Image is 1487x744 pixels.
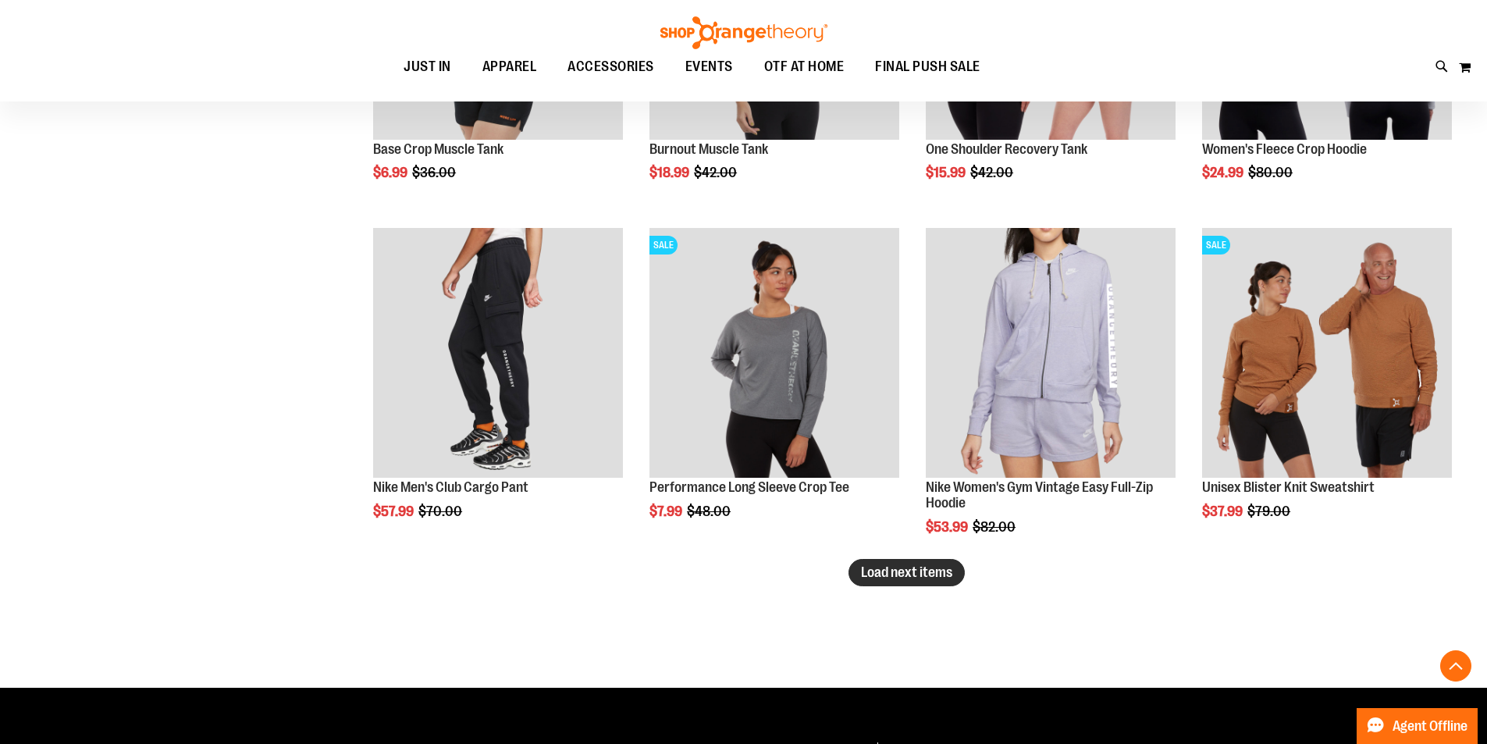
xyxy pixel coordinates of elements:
span: $53.99 [926,519,970,535]
img: Shop Orangetheory [658,16,830,49]
div: product [918,220,1183,574]
span: $57.99 [373,504,416,519]
a: ACCESSORIES [552,49,670,85]
span: $37.99 [1202,504,1245,519]
button: Load next items [848,559,965,586]
a: Product image for Nike Mens Club Cargo Pant [373,228,623,480]
div: product [1194,220,1460,559]
span: $42.00 [694,165,739,180]
button: Agent Offline [1357,708,1478,744]
span: EVENTS [685,49,733,84]
a: Performance Long Sleeve Crop Tee [649,479,849,495]
span: ACCESSORIES [567,49,654,84]
a: Unisex Blister Knit Sweatshirt [1202,479,1375,495]
a: APPAREL [467,49,553,85]
img: Product image for Performance Long Sleeve Crop Tee [649,228,899,478]
a: Product image for Performance Long Sleeve Crop TeeSALE [649,228,899,480]
a: OTF AT HOME [749,49,860,85]
span: JUST IN [404,49,451,84]
span: $18.99 [649,165,692,180]
span: SALE [649,236,678,255]
span: $79.00 [1247,504,1293,519]
div: product [365,220,631,559]
button: Back To Top [1440,650,1471,682]
span: $6.99 [373,165,410,180]
img: Product image for Nike Gym Vintage Easy Full Zip Hoodie [926,228,1176,478]
span: Agent Offline [1393,719,1467,734]
span: $82.00 [973,519,1018,535]
span: OTF AT HOME [764,49,845,84]
span: $15.99 [926,165,968,180]
a: Nike Women's Gym Vintage Easy Full-Zip Hoodie [926,479,1153,511]
a: Base Crop Muscle Tank [373,141,503,157]
img: Product image for Nike Mens Club Cargo Pant [373,228,623,478]
div: product [642,220,907,559]
a: EVENTS [670,49,749,85]
a: FINAL PUSH SALE [859,49,996,84]
a: Women's Fleece Crop Hoodie [1202,141,1367,157]
span: $7.99 [649,504,685,519]
span: FINAL PUSH SALE [875,49,980,84]
a: Product image for Unisex Blister Knit SweatshirtSALE [1202,228,1452,480]
span: Load next items [861,564,952,580]
span: $80.00 [1248,165,1295,180]
a: JUST IN [388,49,467,85]
span: APPAREL [482,49,537,84]
span: $42.00 [970,165,1016,180]
img: Product image for Unisex Blister Knit Sweatshirt [1202,228,1452,478]
span: $48.00 [687,504,733,519]
span: SALE [1202,236,1230,255]
span: $70.00 [418,504,464,519]
span: $36.00 [412,165,458,180]
span: $24.99 [1202,165,1246,180]
a: Nike Men's Club Cargo Pant [373,479,528,495]
a: Product image for Nike Gym Vintage Easy Full Zip Hoodie [926,228,1176,480]
a: One Shoulder Recovery Tank [926,141,1087,157]
a: Burnout Muscle Tank [649,141,768,157]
